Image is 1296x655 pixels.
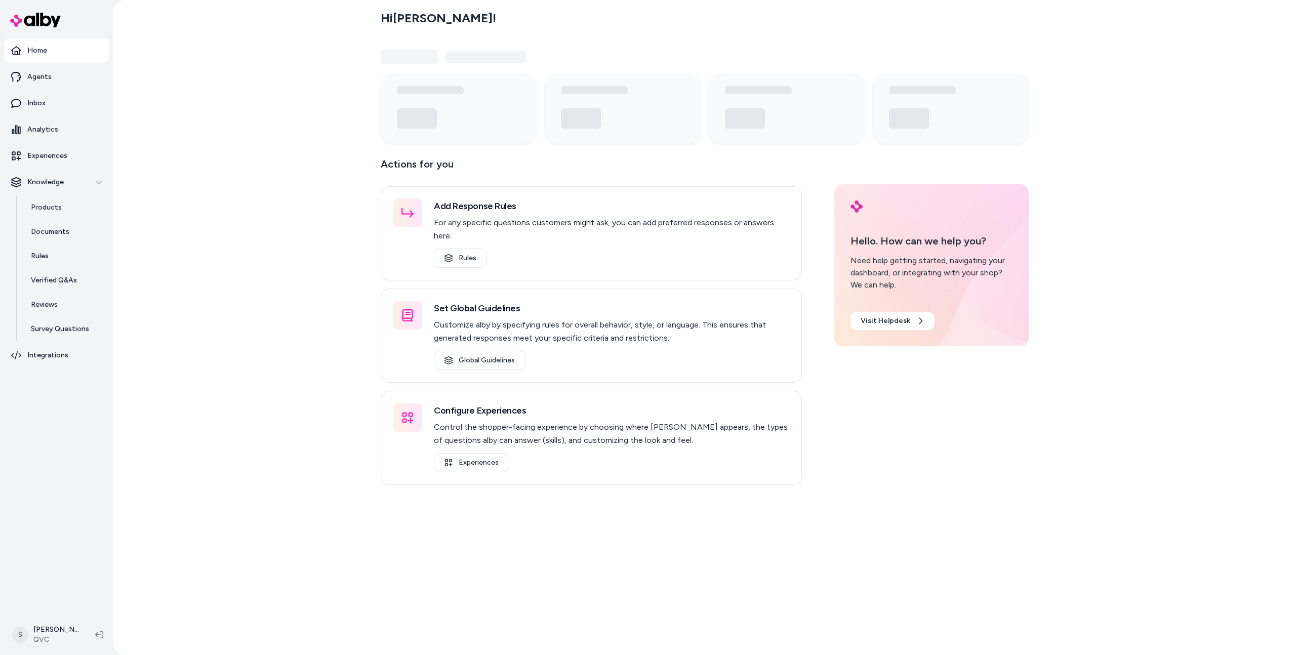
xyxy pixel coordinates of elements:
a: Analytics [4,117,109,142]
p: Survey Questions [31,324,89,334]
a: Experiences [4,144,109,168]
a: Survey Questions [21,317,109,341]
p: Reviews [31,300,58,310]
a: Home [4,38,109,63]
span: S [12,627,28,643]
div: Need help getting started, navigating your dashboard, or integrating with your shop? We can help. [850,255,1012,291]
a: Rules [21,244,109,268]
p: Control the shopper-facing experience by choosing where [PERSON_NAME] appears, the types of quest... [434,421,789,447]
a: Integrations [4,343,109,367]
p: Agents [27,72,52,82]
button: S[PERSON_NAME]QVC [6,619,87,651]
a: Verified Q&As [21,268,109,293]
p: Actions for you [381,156,802,180]
p: Analytics [27,125,58,135]
img: alby Logo [10,13,61,27]
h2: Hi [PERSON_NAME] ! [381,11,496,26]
img: alby Logo [850,200,863,213]
p: [PERSON_NAME] [33,625,79,635]
p: Hello. How can we help you? [850,233,1012,249]
a: Documents [21,220,109,244]
a: Experiences [434,453,509,472]
p: Home [27,46,47,56]
span: QVC [33,635,79,645]
a: Products [21,195,109,220]
a: Rules [434,249,487,268]
p: Documents [31,227,69,237]
h3: Set Global Guidelines [434,301,789,315]
p: Customize alby by specifying rules for overall behavior, style, or language. This ensures that ge... [434,318,789,345]
h3: Configure Experiences [434,403,789,418]
p: Inbox [27,98,46,108]
p: For any specific questions customers might ask, you can add preferred responses or answers here. [434,216,789,242]
a: Inbox [4,91,109,115]
p: Verified Q&As [31,275,77,285]
a: Agents [4,65,109,89]
a: Global Guidelines [434,351,525,370]
h3: Add Response Rules [434,199,789,213]
p: Integrations [27,350,68,360]
a: Visit Helpdesk [850,312,935,330]
p: Knowledge [27,177,64,187]
p: Products [31,202,62,213]
a: Reviews [21,293,109,317]
p: Experiences [27,151,67,161]
button: Knowledge [4,170,109,194]
p: Rules [31,251,49,261]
